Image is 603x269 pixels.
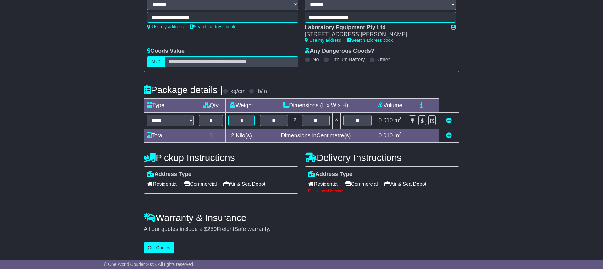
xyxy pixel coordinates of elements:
sup: 3 [399,131,401,136]
span: Air & Sea Depot [223,179,266,189]
a: Search address book [190,24,235,29]
label: Lithium Battery [331,57,365,63]
td: Dimensions in Centimetre(s) [257,129,374,142]
label: AUD [147,56,165,67]
label: kg/cm [230,88,246,95]
td: x [333,112,341,129]
h4: Package details | [144,85,223,95]
label: Other [377,57,390,63]
div: [STREET_ADDRESS][PERSON_NAME] [305,31,444,38]
span: © One World Courier 2025. All rights reserved. [104,262,195,267]
label: lb/in [257,88,267,95]
h4: Delivery Instructions [305,152,459,163]
span: Air & Sea Depot [384,179,427,189]
div: All our quotes include a $ FreightSafe warranty. [144,226,459,233]
a: Search address book [347,38,393,43]
td: Weight [226,98,257,112]
a: Add new item [446,132,452,139]
label: Address Type [147,171,191,178]
label: Any Dangerous Goods? [305,48,374,55]
td: x [291,112,299,129]
td: Total [144,129,196,142]
span: m [394,132,401,139]
span: Commercial [184,179,217,189]
div: Laboratory Equipment Pty Ltd [305,24,444,31]
span: 0.010 [379,132,393,139]
td: 1 [196,129,226,142]
span: m [394,117,401,124]
label: No [313,57,319,63]
a: Use my address [147,24,184,29]
h4: Pickup Instructions [144,152,298,163]
span: 250 [207,226,217,232]
td: Volume [374,98,406,112]
span: 2 [231,132,234,139]
a: Remove this item [446,117,452,124]
label: Address Type [308,171,352,178]
td: Type [144,98,196,112]
td: Dimensions (L x W x H) [257,98,374,112]
span: Residential [308,179,339,189]
button: Get Quotes [144,242,174,253]
span: 0.010 [379,117,393,124]
span: Commercial [345,179,378,189]
div: Please provide value [308,189,456,193]
td: Kilo(s) [226,129,257,142]
td: Qty [196,98,226,112]
a: Use my address [305,38,341,43]
span: Residential [147,179,178,189]
h4: Warranty & Insurance [144,212,459,223]
label: Goods Value [147,48,185,55]
sup: 3 [399,116,401,121]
